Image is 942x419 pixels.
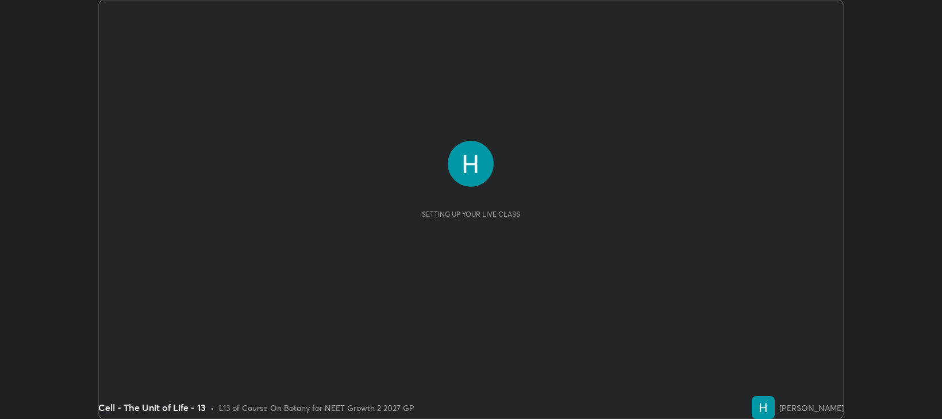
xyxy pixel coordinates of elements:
[779,402,844,414] div: [PERSON_NAME]
[219,402,414,414] div: L13 of Course On Botany for NEET Growth 2 2027 GP
[98,401,206,414] div: Cell - The Unit of Life - 13
[422,210,520,218] div: Setting up your live class
[210,402,214,414] div: •
[448,141,494,187] img: 000e462402ac40b8a20d8e5952cb4aa4.16756136_3
[752,396,775,419] img: 000e462402ac40b8a20d8e5952cb4aa4.16756136_3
